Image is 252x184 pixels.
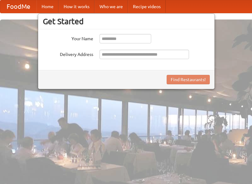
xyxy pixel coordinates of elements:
button: Find Restaurants! [167,75,210,84]
a: Who we are [94,0,128,13]
a: FoodMe [0,0,37,13]
h3: Get Started [43,17,210,26]
a: Home [37,0,59,13]
label: Delivery Address [43,50,93,58]
a: How it works [59,0,94,13]
label: Your Name [43,34,93,42]
a: Recipe videos [128,0,166,13]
